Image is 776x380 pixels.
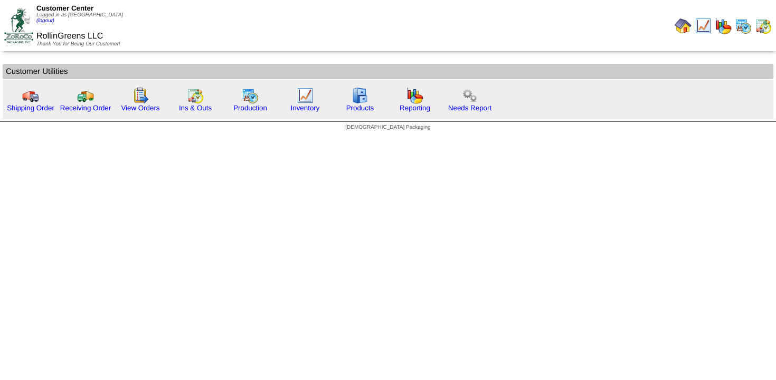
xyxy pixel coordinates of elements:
[242,87,259,104] img: calendarprod.gif
[695,17,712,34] img: line_graph.gif
[448,104,491,112] a: Needs Report
[36,12,123,24] span: Logged in as [GEOGRAPHIC_DATA]
[121,104,159,112] a: View Orders
[36,18,54,24] a: (logout)
[7,104,54,112] a: Shipping Order
[735,17,752,34] img: calendarprod.gif
[715,17,732,34] img: graph.gif
[132,87,149,104] img: workorder.gif
[675,17,692,34] img: home.gif
[291,104,320,112] a: Inventory
[60,104,111,112] a: Receiving Order
[179,104,212,112] a: Ins & Outs
[461,87,478,104] img: workflow.png
[3,64,773,79] td: Customer Utilities
[345,125,430,130] span: [DEMOGRAPHIC_DATA] Packaging
[4,8,33,43] img: ZoRoCo_Logo(Green%26Foil)%20jpg.webp
[22,87,39,104] img: truck.gif
[346,104,374,112] a: Products
[297,87,314,104] img: line_graph.gif
[755,17,772,34] img: calendarinout.gif
[77,87,94,104] img: truck2.gif
[36,41,120,47] span: Thank You for Being Our Customer!
[187,87,204,104] img: calendarinout.gif
[352,87,368,104] img: cabinet.gif
[406,87,423,104] img: graph.gif
[36,4,93,12] span: Customer Center
[36,32,103,41] span: RollinGreens LLC
[233,104,267,112] a: Production
[400,104,430,112] a: Reporting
